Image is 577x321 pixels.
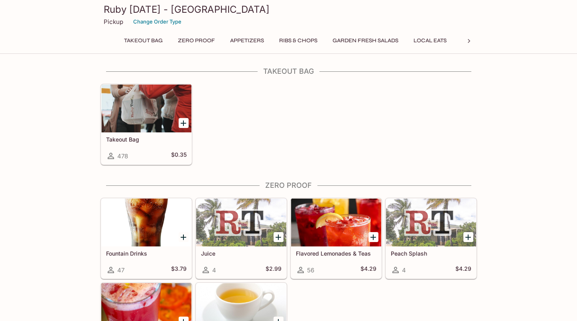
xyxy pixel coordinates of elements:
[201,250,282,257] h5: Juice
[274,232,284,242] button: Add Juice
[171,265,187,275] h5: $3.79
[196,198,287,279] a: Juice4$2.99
[360,265,376,275] h5: $4.29
[226,35,268,46] button: Appetizers
[173,35,219,46] button: Zero Proof
[100,67,477,76] h4: Takeout Bag
[391,250,471,257] h5: Peach Splash
[266,265,282,275] h5: $2.99
[171,151,187,161] h5: $0.35
[291,199,381,246] div: Flavored Lemonades & Teas
[291,198,382,279] a: Flavored Lemonades & Teas56$4.29
[368,232,378,242] button: Add Flavored Lemonades & Teas
[455,265,471,275] h5: $4.29
[328,35,403,46] button: Garden Fresh Salads
[120,35,167,46] button: Takeout Bag
[101,199,191,246] div: Fountain Drinks
[101,198,192,279] a: Fountain Drinks47$3.79
[130,16,185,28] button: Change Order Type
[101,84,192,165] a: Takeout Bag478$0.35
[409,35,451,46] button: Local Eats
[104,18,123,26] p: Pickup
[117,152,128,160] span: 478
[307,266,314,274] span: 56
[106,250,187,257] h5: Fountain Drinks
[296,250,376,257] h5: Flavored Lemonades & Teas
[196,199,286,246] div: Juice
[463,232,473,242] button: Add Peach Splash
[457,35,493,46] button: Chicken
[402,266,406,274] span: 4
[275,35,322,46] button: Ribs & Chops
[117,266,124,274] span: 47
[101,85,191,132] div: Takeout Bag
[212,266,216,274] span: 4
[386,199,476,246] div: Peach Splash
[104,3,474,16] h3: Ruby [DATE] - [GEOGRAPHIC_DATA]
[179,232,189,242] button: Add Fountain Drinks
[179,118,189,128] button: Add Takeout Bag
[100,181,477,190] h4: Zero Proof
[106,136,187,143] h5: Takeout Bag
[386,198,477,279] a: Peach Splash4$4.29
